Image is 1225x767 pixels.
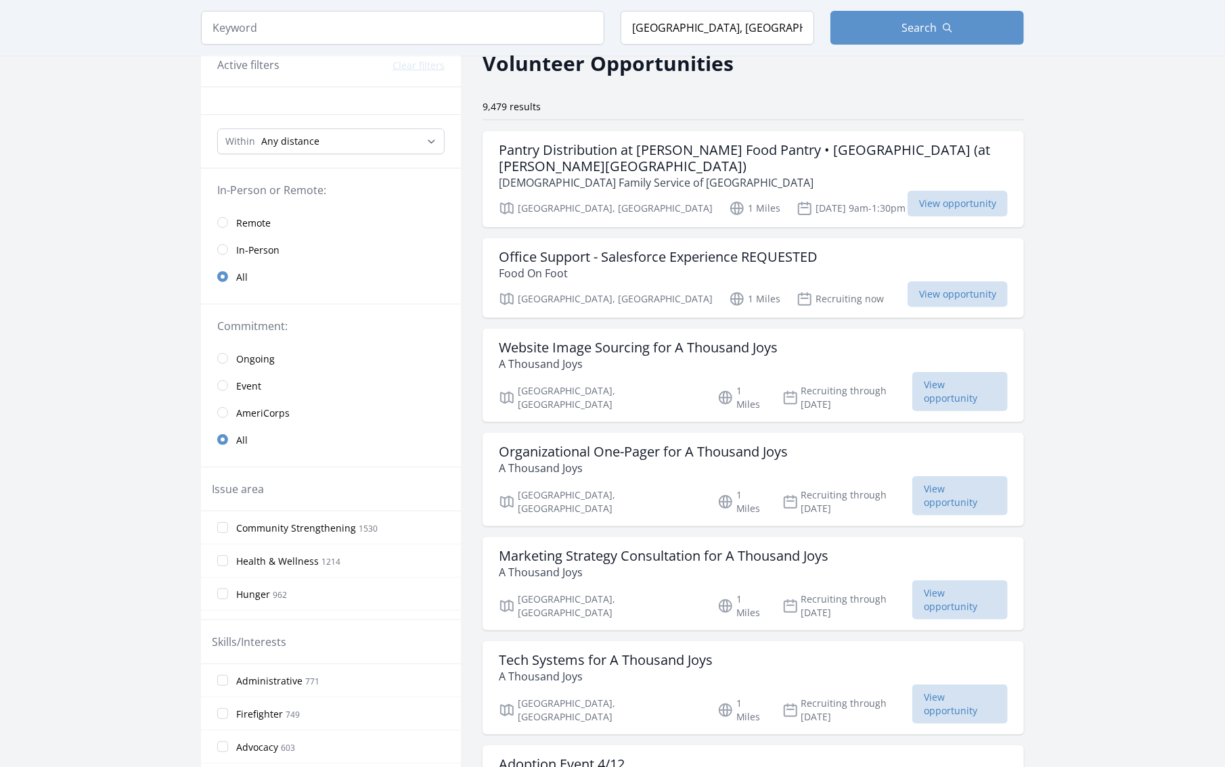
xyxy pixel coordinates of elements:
[236,243,280,257] span: In-Person
[217,675,228,686] input: Administrative 771
[217,588,228,599] input: Hunger 962
[483,641,1024,735] a: Tech Systems for A Thousand Joys A Thousand Joys [GEOGRAPHIC_DATA], [GEOGRAPHIC_DATA] 1 Miles Rec...
[217,182,445,198] legend: In-Person or Remote:
[797,291,884,307] p: Recruiting now
[201,372,461,399] a: Event
[236,588,270,601] span: Hunger
[729,291,780,307] p: 1 Miles
[483,131,1024,227] a: Pantry Distribution at [PERSON_NAME] Food Pantry • [GEOGRAPHIC_DATA] (at [PERSON_NAME][GEOGRAPHIC...
[621,11,814,45] input: Location
[236,555,319,568] span: Health & Wellness
[217,708,228,719] input: Firefighter 749
[499,142,1008,175] h3: Pantry Distribution at [PERSON_NAME] Food Pantry • [GEOGRAPHIC_DATA] (at [PERSON_NAME][GEOGRAPHIC...
[912,684,1008,724] span: View opportunity
[499,592,701,620] p: [GEOGRAPHIC_DATA], [GEOGRAPHIC_DATA]
[273,589,287,601] span: 962
[236,707,283,721] span: Firefighter
[797,200,906,216] p: [DATE] 9am-1:30pm
[717,488,766,515] p: 1 Miles
[908,281,1008,307] span: View opportunity
[201,209,461,236] a: Remote
[901,20,937,36] span: Search
[499,460,788,476] p: A Thousand Joys
[499,444,788,460] h3: Organizational One-Pager for A Thousand Joys
[483,537,1024,630] a: Marketing Strategy Consultation for A Thousand Joys A Thousand Joys [GEOGRAPHIC_DATA], [GEOGRAPHI...
[483,238,1024,318] a: Office Support - Salesforce Experience REQUESTED Food On Foot [GEOGRAPHIC_DATA], [GEOGRAPHIC_DATA...
[729,200,780,216] p: 1 Miles
[201,399,461,426] a: AmeriCorps
[499,291,713,307] p: [GEOGRAPHIC_DATA], [GEOGRAPHIC_DATA]
[499,384,701,411] p: [GEOGRAPHIC_DATA], [GEOGRAPHIC_DATA]
[782,592,913,620] p: Recruiting through [DATE]
[393,59,445,72] button: Clear filters
[912,372,1008,411] span: View opportunity
[908,191,1008,216] span: View opportunity
[321,556,340,567] span: 1214
[830,11,1024,45] button: Search
[499,249,818,265] h3: Office Support - Salesforce Experience REQUESTED
[217,318,445,334] legend: Commitment:
[217,555,228,566] input: Health & Wellness 1214
[499,652,713,668] h3: Tech Systems for A Thousand Joys
[717,592,766,620] p: 1 Miles
[217,57,280,73] h3: Active filters
[236,434,248,447] span: All
[201,426,461,453] a: All
[217,129,445,154] select: Search Radius
[359,523,378,534] span: 1530
[499,488,701,515] p: [GEOGRAPHIC_DATA], [GEOGRAPHIC_DATA]
[499,548,828,564] h3: Marketing Strategy Consultation for A Thousand Joys
[236,352,275,366] span: Ongoing
[912,476,1008,515] span: View opportunity
[201,236,461,263] a: In-Person
[499,265,818,281] p: Food On Foot
[483,100,541,113] span: 9,479 results
[782,384,913,411] p: Recruiting through [DATE]
[236,271,248,284] span: All
[286,709,300,720] span: 749
[782,697,913,724] p: Recruiting through [DATE]
[236,741,278,754] span: Advocacy
[217,522,228,533] input: Community Strengthening 1530
[483,48,734,78] h2: Volunteer Opportunities
[499,340,778,356] h3: Website Image Sourcing for A Thousand Joys
[717,384,766,411] p: 1 Miles
[212,634,286,650] legend: Skills/Interests
[499,200,713,216] p: [GEOGRAPHIC_DATA], [GEOGRAPHIC_DATA]
[217,741,228,752] input: Advocacy 603
[201,263,461,290] a: All
[499,668,713,684] p: A Thousand Joys
[782,488,913,515] p: Recruiting through [DATE]
[499,175,1008,191] p: [DEMOGRAPHIC_DATA] Family Service of [GEOGRAPHIC_DATA]
[281,742,295,753] span: 603
[236,674,303,688] span: Administrative
[483,433,1024,526] a: Organizational One-Pager for A Thousand Joys A Thousand Joys [GEOGRAPHIC_DATA], [GEOGRAPHIC_DATA]...
[717,697,766,724] p: 1 Miles
[236,379,261,393] span: Event
[499,564,828,580] p: A Thousand Joys
[499,356,778,372] p: A Thousand Joys
[499,697,701,724] p: [GEOGRAPHIC_DATA], [GEOGRAPHIC_DATA]
[236,406,290,420] span: AmeriCorps
[912,580,1008,620] span: View opportunity
[201,345,461,372] a: Ongoing
[483,329,1024,422] a: Website Image Sourcing for A Thousand Joys A Thousand Joys [GEOGRAPHIC_DATA], [GEOGRAPHIC_DATA] 1...
[305,676,319,687] span: 771
[236,521,356,535] span: Community Strengthening
[212,481,264,497] legend: Issue area
[201,11,604,45] input: Keyword
[236,216,271,230] span: Remote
